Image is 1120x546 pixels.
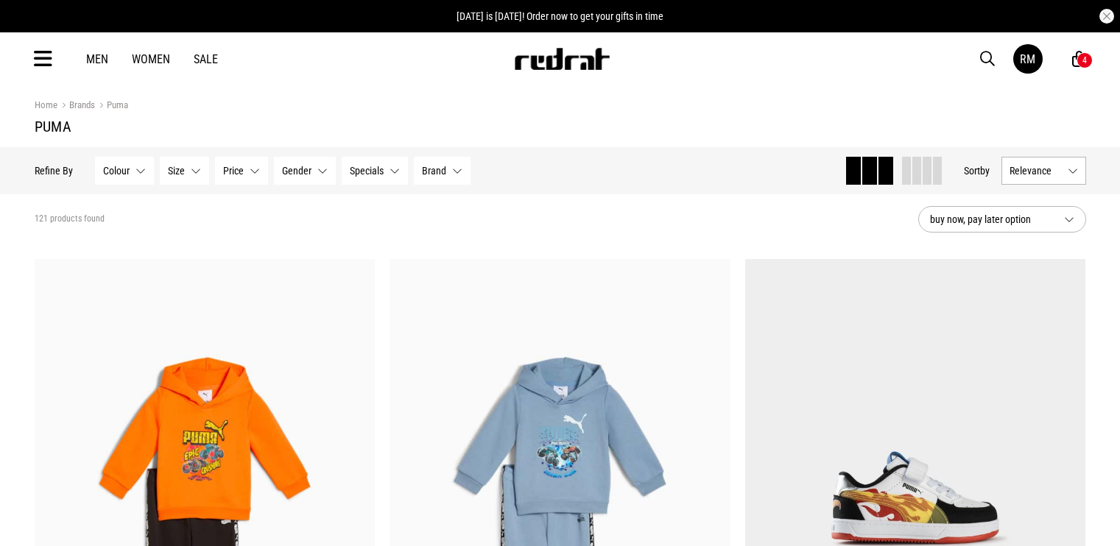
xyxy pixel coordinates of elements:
div: RM [1020,52,1035,66]
span: buy now, pay later option [930,210,1052,228]
img: Redrat logo [513,48,610,70]
button: Gender [274,157,336,185]
a: Women [132,52,170,66]
button: Colour [95,157,154,185]
span: by [980,165,990,177]
a: Brands [57,99,95,113]
span: Relevance [1010,165,1062,177]
p: Refine By [35,165,73,177]
span: Specials [350,165,384,177]
h1: Puma [35,118,1086,135]
a: Home [35,99,57,110]
button: Sortby [964,162,990,180]
span: Gender [282,165,311,177]
a: Sale [194,52,218,66]
button: Size [160,157,209,185]
button: Price [215,157,268,185]
button: Brand [414,157,471,185]
div: 4 [1082,55,1087,65]
span: Size [168,165,185,177]
button: Relevance [1001,157,1086,185]
span: Colour [103,165,130,177]
span: Price [223,165,244,177]
a: Men [86,52,108,66]
span: Brand [422,165,446,177]
a: Puma [95,99,128,113]
button: buy now, pay later option [918,206,1086,233]
span: 121 products found [35,213,105,225]
button: Specials [342,157,408,185]
span: [DATE] is [DATE]! Order now to get your gifts in time [457,10,663,22]
a: 4 [1072,52,1086,67]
